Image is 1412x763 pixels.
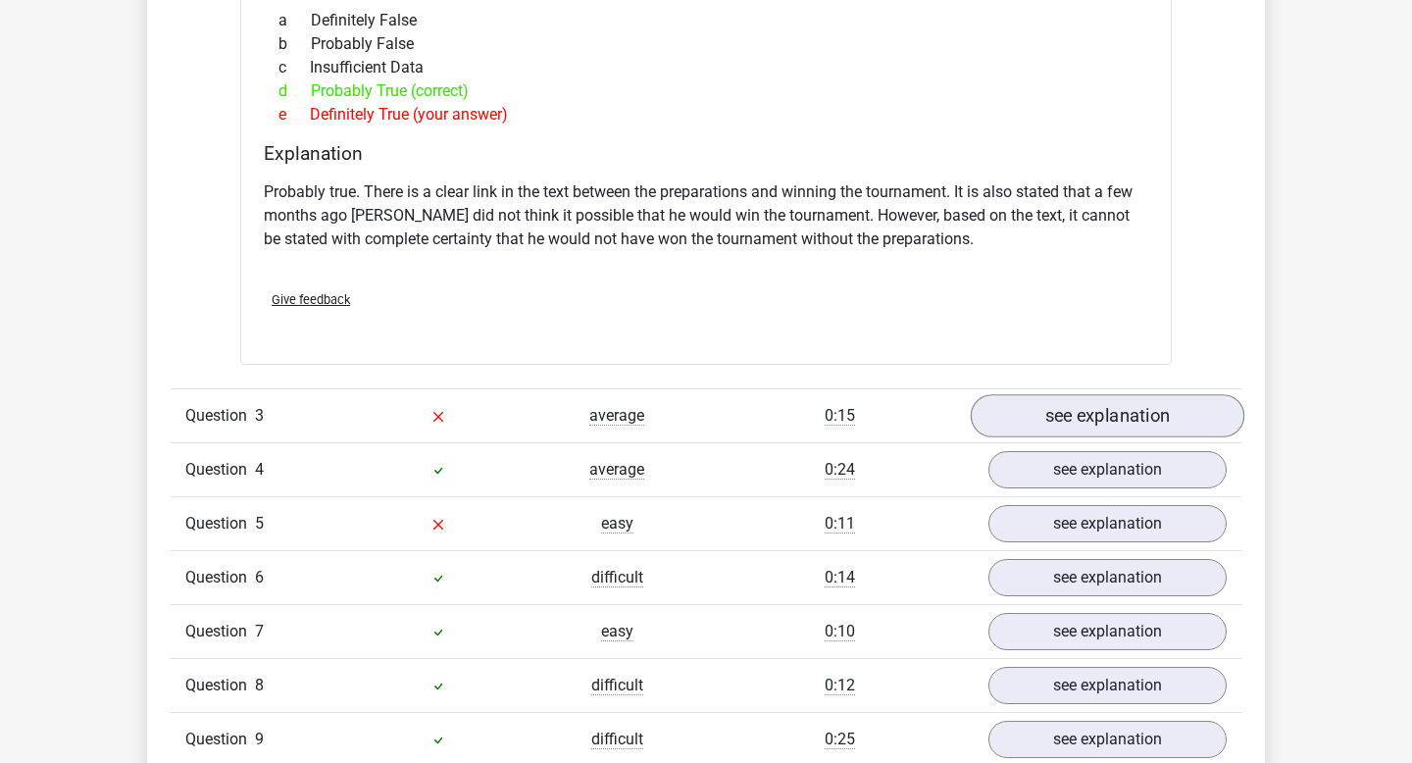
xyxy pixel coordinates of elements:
[988,613,1227,650] a: see explanation
[825,514,855,534] span: 0:11
[988,505,1227,542] a: see explanation
[185,674,255,697] span: Question
[591,676,643,695] span: difficult
[988,559,1227,596] a: see explanation
[278,103,310,127] span: e
[185,512,255,535] span: Question
[591,730,643,749] span: difficult
[591,568,643,587] span: difficult
[601,622,633,641] span: easy
[589,406,644,426] span: average
[185,458,255,482] span: Question
[278,9,311,32] span: a
[255,514,264,533] span: 5
[255,406,264,425] span: 3
[825,730,855,749] span: 0:25
[185,566,255,589] span: Question
[988,667,1227,704] a: see explanation
[278,79,311,103] span: d
[825,622,855,641] span: 0:10
[264,142,1148,165] h4: Explanation
[185,728,255,751] span: Question
[601,514,633,534] span: easy
[255,622,264,640] span: 7
[264,103,1148,127] div: Definitely True (your answer)
[988,721,1227,758] a: see explanation
[278,32,311,56] span: b
[825,406,855,426] span: 0:15
[264,56,1148,79] div: Insufficient Data
[971,394,1244,437] a: see explanation
[185,620,255,643] span: Question
[255,676,264,694] span: 8
[185,404,255,428] span: Question
[278,56,310,79] span: c
[255,568,264,586] span: 6
[825,568,855,587] span: 0:14
[589,460,644,480] span: average
[825,460,855,480] span: 0:24
[255,460,264,479] span: 4
[988,451,1227,488] a: see explanation
[255,730,264,748] span: 9
[264,79,1148,103] div: Probably True (correct)
[264,9,1148,32] div: Definitely False
[272,292,350,307] span: Give feedback
[264,180,1148,251] p: Probably true. There is a clear link in the text between the preparations and winning the tournam...
[825,676,855,695] span: 0:12
[264,32,1148,56] div: Probably False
